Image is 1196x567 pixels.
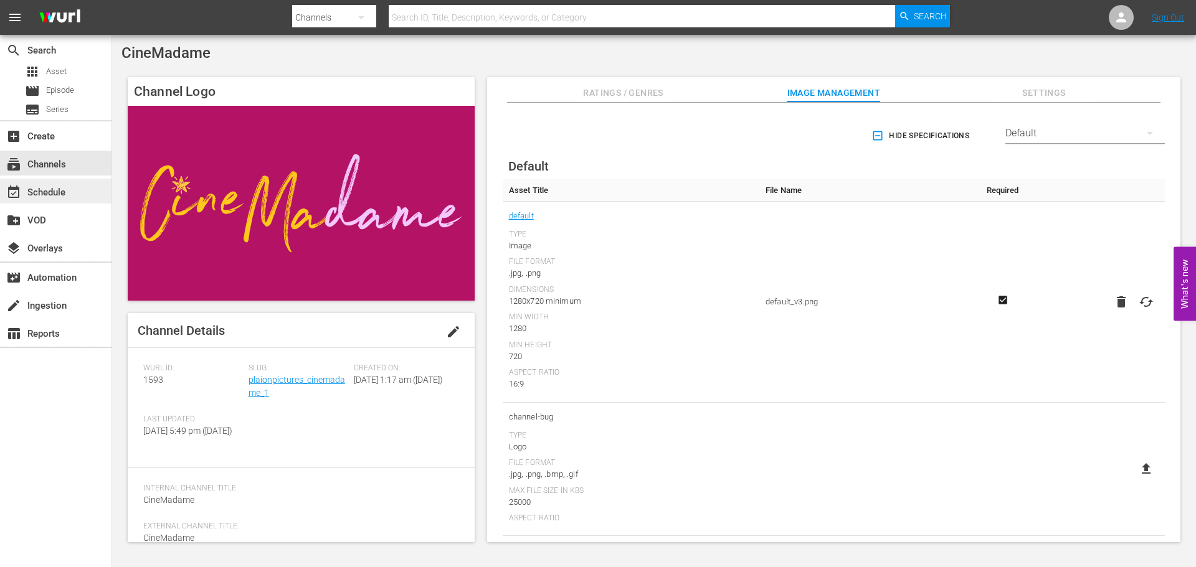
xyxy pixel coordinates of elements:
span: Internal Channel Title: [143,484,453,494]
img: CineMadame [128,106,475,301]
span: Schedule [6,185,21,200]
th: Asset Title [503,179,759,202]
div: 25000 [509,496,753,508]
span: menu [7,10,22,25]
div: Min Width [509,312,753,322]
h4: Channel Logo [128,77,475,106]
div: Type [509,230,753,240]
div: Logo [509,441,753,453]
span: Hide Specifications [874,129,969,143]
span: Channel Details [138,323,225,338]
span: Reports [6,326,21,341]
button: Hide Specifications [869,118,974,153]
div: 1280x720 minimum [509,295,753,307]
span: Settings [997,85,1091,101]
span: Overlays [6,241,21,256]
div: 1280 [509,322,753,335]
span: Last Updated: [143,415,242,424]
div: .jpg, .png, .bmp, .gif [509,468,753,480]
span: Asset [46,65,67,78]
span: External Channel Title: [143,522,453,532]
a: default [509,208,534,224]
div: Aspect Ratio [509,513,753,523]
span: channel-bug [509,409,753,425]
span: Channels [6,157,21,172]
span: Created On: [354,363,453,373]
div: Max File Size In Kbs [509,486,753,496]
span: Ratings / Genres [577,85,670,101]
button: Open Feedback Widget [1174,246,1196,321]
span: [DATE] 1:17 am ([DATE]) [354,375,443,385]
span: Asset [25,64,40,79]
span: CineMadame [143,533,194,543]
a: plaionpictures_cinemadame_1 [249,375,345,398]
td: default_v3.png [759,202,975,403]
span: Series [25,102,40,117]
div: Default [1005,116,1165,151]
span: CineMadame [121,44,211,62]
span: edit [446,324,461,339]
span: Create [6,129,21,144]
div: Type [509,431,753,441]
span: Search [6,43,21,58]
th: File Name [759,179,975,202]
span: VOD [6,213,21,228]
div: 16:9 [509,378,753,390]
div: Aspect Ratio [509,368,753,378]
a: Sign Out [1152,12,1184,22]
div: 720 [509,350,753,363]
img: ans4CAIJ8jUAAAAAAAAAAAAAAAAAAAAAAAAgQb4GAAAAAAAAAAAAAAAAAAAAAAAAJMjXAAAAAAAAAAAAAAAAAAAAAAAAgAT5G... [30,3,90,32]
div: Image [509,240,753,252]
div: File Format [509,257,753,267]
span: 1593 [143,375,163,385]
span: Image Management [787,85,880,101]
span: Search [914,5,947,27]
span: Slug: [249,363,348,373]
span: Automation [6,270,21,285]
button: Search [895,5,950,27]
span: Default [508,159,549,174]
span: Episode [46,84,74,96]
svg: Required [995,294,1010,306]
span: [DATE] 5:49 pm ([DATE]) [143,426,232,436]
div: File Format [509,458,753,468]
button: edit [439,317,468,347]
span: CineMadame [143,495,194,505]
span: Bits Tile [509,542,753,558]
span: Episode [25,83,40,98]
span: Series [46,103,69,116]
div: Dimensions [509,285,753,295]
span: Wurl ID: [143,363,242,373]
span: Ingestion [6,298,21,313]
div: .jpg, .png [509,267,753,279]
th: Required [975,179,1030,202]
div: Min Height [509,340,753,350]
